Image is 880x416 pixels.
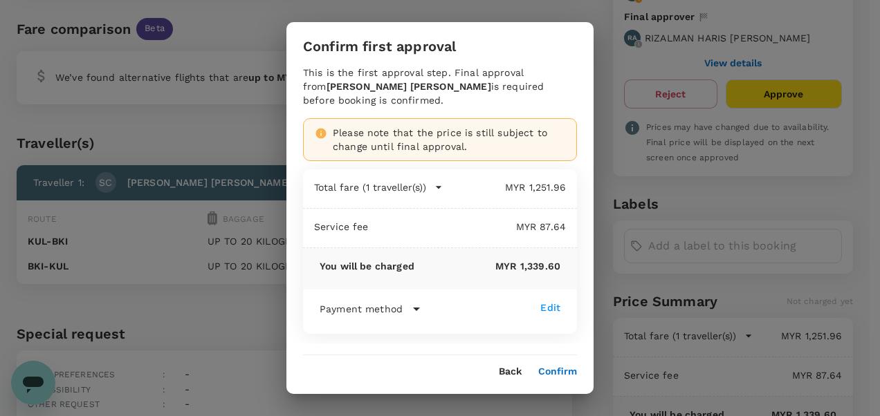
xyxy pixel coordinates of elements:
[303,39,456,55] h3: Confirm first approval
[303,66,577,107] div: This is the first approval step. Final approval from is required before booking is confirmed.
[414,259,560,273] p: MYR 1,339.60
[327,81,491,92] b: [PERSON_NAME] [PERSON_NAME]
[320,302,403,316] p: Payment method
[538,366,577,377] button: Confirm
[314,180,443,194] button: Total fare (1 traveller(s))
[314,180,426,194] p: Total fare (1 traveller(s))
[499,366,522,377] button: Back
[333,126,565,153] div: Please note that the price is still subject to change until final approval.
[314,220,369,234] p: Service fee
[320,259,414,273] p: You will be charged
[540,301,560,314] div: Edit
[443,180,566,194] p: MYR 1,251.96
[369,220,566,234] p: MYR 87.64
